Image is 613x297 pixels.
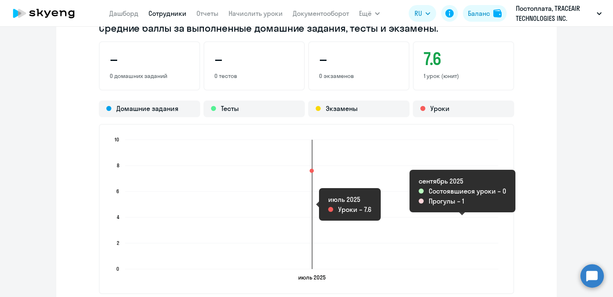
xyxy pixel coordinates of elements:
[116,266,119,272] text: 0
[319,72,399,80] p: 0 экзаменов
[359,5,380,22] button: Ещё
[110,49,189,69] h3: –
[424,49,503,69] h3: 7.6
[99,101,200,117] div: Домашние задания
[293,9,349,18] a: Документооборот
[516,3,593,23] p: Постоплата, TRACEAIR TECHNOLOGIES INC.
[116,188,119,194] text: 6
[115,136,119,143] text: 10
[148,9,186,18] a: Сотрудники
[413,101,514,117] div: Уроки
[409,5,436,22] button: RU
[110,72,189,80] p: 0 домашних заданий
[463,5,507,22] button: Балансbalance
[359,8,372,18] span: Ещё
[308,101,410,117] div: Экзамены
[109,9,138,18] a: Дашборд
[196,9,219,18] a: Отчеты
[203,101,305,117] div: Тесты
[493,9,502,18] img: balance
[512,3,606,23] button: Постоплата, TRACEAIR TECHNOLOGIES INC.
[117,214,119,220] text: 4
[229,9,283,18] a: Начислить уроки
[117,240,119,246] text: 2
[415,8,422,18] span: RU
[117,162,119,169] text: 8
[424,72,503,80] p: 1 урок (юнит)
[468,8,490,18] div: Баланс
[298,274,326,281] text: июль 2025
[319,49,399,69] h3: –
[214,49,294,69] h3: –
[214,72,294,80] p: 0 тестов
[99,21,514,35] h2: Средние баллы за выполненные домашние задания, тесты и экзамены.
